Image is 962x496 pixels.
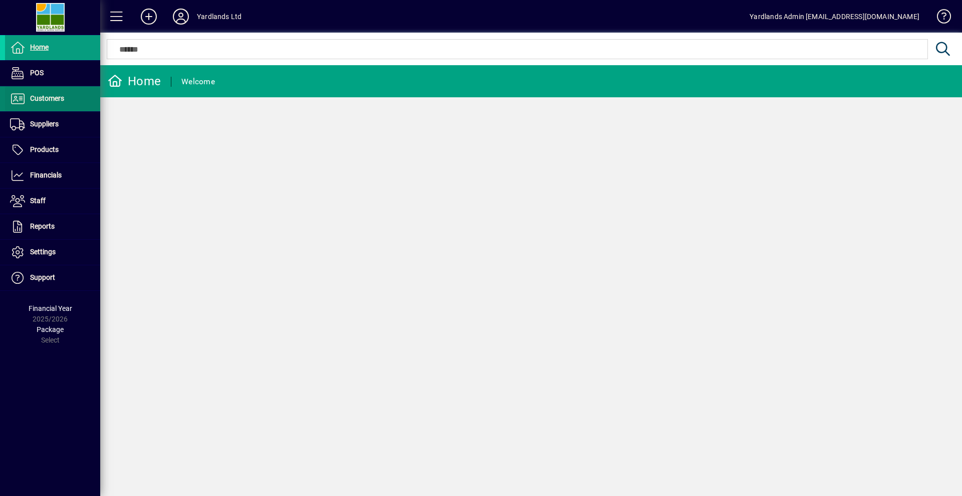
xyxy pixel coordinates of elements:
a: Support [5,265,100,290]
span: Customers [30,94,64,102]
div: Yardlands Ltd [197,9,242,25]
a: POS [5,61,100,86]
a: Suppliers [5,112,100,137]
button: Add [133,8,165,26]
button: Profile [165,8,197,26]
span: POS [30,69,44,77]
div: Home [108,73,161,89]
span: Package [37,325,64,334]
a: Reports [5,214,100,239]
span: Support [30,273,55,281]
a: Financials [5,163,100,188]
span: Financials [30,171,62,179]
span: Settings [30,248,56,256]
div: Welcome [181,74,215,90]
span: Products [30,145,59,153]
span: Financial Year [29,304,72,312]
span: Home [30,43,49,51]
span: Suppliers [30,120,59,128]
a: Customers [5,86,100,111]
span: Staff [30,197,46,205]
span: Reports [30,222,55,230]
a: Staff [5,189,100,214]
a: Knowledge Base [929,2,949,35]
div: Yardlands Admin [EMAIL_ADDRESS][DOMAIN_NAME] [750,9,919,25]
a: Settings [5,240,100,265]
a: Products [5,137,100,162]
